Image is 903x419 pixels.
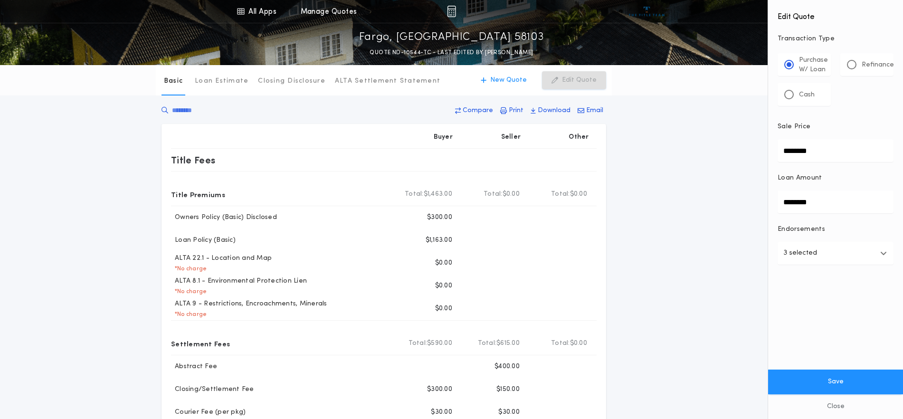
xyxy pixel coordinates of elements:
p: Print [509,106,523,115]
p: ALTA 9 - Restrictions, Encroachments, Minerals [171,299,327,309]
span: $1,463.00 [424,190,452,199]
span: $0.00 [570,190,587,199]
p: $150.00 [496,385,520,394]
p: New Quote [490,76,527,85]
p: Sale Price [778,122,810,132]
p: Edit Quote [562,76,597,85]
b: Total: [551,339,570,348]
p: $400.00 [494,362,520,371]
button: Email [575,102,606,119]
p: $0.00 [435,281,452,291]
p: QUOTE ND-10544-TC - LAST EDITED BY [PERSON_NAME] [370,48,533,57]
p: Loan Policy (Basic) [171,236,236,245]
p: * No charge [171,311,207,318]
p: Loan Estimate [195,76,248,86]
button: New Quote [471,71,536,89]
p: * No charge [171,288,207,295]
p: Owners Policy (Basic) Disclosed [171,213,277,222]
p: $300.00 [427,213,452,222]
span: $615.00 [496,339,520,348]
p: $0.00 [435,258,452,268]
p: Endorsements [778,225,893,234]
p: Courier Fee (per pkg) [171,408,246,417]
button: Save [768,370,903,394]
img: vs-icon [629,7,665,16]
button: Download [528,102,573,119]
img: img [447,6,456,17]
p: $1,163.00 [426,236,452,245]
p: ALTA Settlement Statement [335,76,440,86]
p: Abstract Fee [171,362,217,371]
p: Email [586,106,603,115]
button: 3 selected [778,242,893,265]
p: $0.00 [435,304,452,314]
input: Loan Amount [778,190,893,213]
p: Download [538,106,570,115]
span: $0.00 [570,339,587,348]
b: Total: [484,190,503,199]
p: 3 selected [783,248,817,259]
p: Settlement Fees [171,336,230,351]
p: * No charge [171,265,207,273]
b: Total: [409,339,428,348]
p: Title Fees [171,152,216,168]
p: Refinance [862,60,894,70]
p: Transaction Type [778,34,893,44]
button: Compare [452,102,496,119]
b: Total: [405,190,424,199]
p: Basic [164,76,183,86]
p: Closing Disclosure [258,76,325,86]
p: $30.00 [498,408,520,417]
b: Total: [478,339,497,348]
p: Purchase W/ Loan [799,56,828,75]
b: Total: [551,190,570,199]
p: Other [569,133,589,142]
button: Close [768,394,903,419]
p: Compare [463,106,493,115]
button: Print [497,102,526,119]
button: Edit Quote [542,71,606,89]
p: ALTA 22.1 - Location and Map [171,254,272,263]
p: Cash [799,90,815,100]
p: Loan Amount [778,173,822,183]
input: Sale Price [778,139,893,162]
p: $300.00 [427,385,452,394]
p: Closing/Settlement Fee [171,385,254,394]
p: $30.00 [431,408,452,417]
p: Buyer [434,133,453,142]
p: Seller [501,133,521,142]
span: $0.00 [503,190,520,199]
p: Title Premiums [171,187,225,202]
span: $590.00 [427,339,452,348]
h4: Edit Quote [778,6,893,23]
p: ALTA 8.1 - Environmental Protection Lien [171,276,307,286]
p: Fargo, [GEOGRAPHIC_DATA] 58103 [359,30,544,45]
